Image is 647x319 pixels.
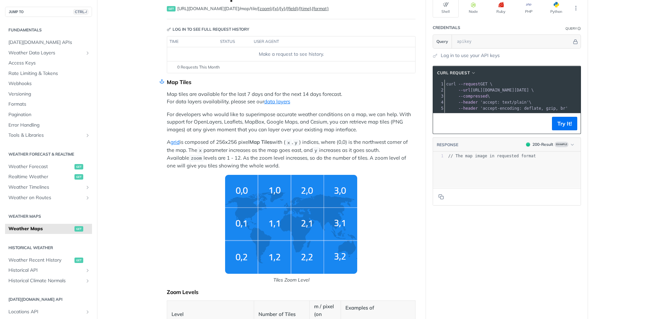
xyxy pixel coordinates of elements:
a: Historical Climate NormalsShow subpages for Historical Climate Normals [5,276,92,286]
span: curl [446,82,456,86]
span: Rate Limiting & Tokens [8,70,90,77]
button: Copy to clipboard [436,192,446,202]
span: [DATE][DOMAIN_NAME] APIs [8,39,90,46]
div: 1 [433,81,444,87]
a: Realtime Weatherget [5,172,92,182]
input: apikey [454,35,572,48]
a: Formats [5,99,92,109]
span: Historical API [8,267,83,274]
a: Skip link to Map Tiles [159,76,165,88]
h2: Weather Forecast & realtime [5,151,92,157]
div: Credentials [433,25,460,31]
h2: Historical Weather [5,245,92,251]
span: get [167,6,176,11]
button: RESPONSE [436,141,459,148]
img: weather-grid-map.png [225,175,357,274]
a: Tools & LibrariesShow subpages for Tools & Libraries [5,130,92,140]
span: Formats [8,101,90,108]
span: // The map image in requested format [448,154,536,158]
a: Weather on RoutesShow subpages for Weather on Routes [5,193,92,203]
button: cURL Request [435,70,479,76]
span: \ [446,100,531,105]
span: zoom [191,156,202,161]
span: CTRL-/ [73,9,88,15]
p: Map tiles are available for the last 7 days and for the next 14 days forecast. For data layers av... [167,90,415,106]
span: \ [446,94,490,99]
span: 0 Requests This Month [177,64,220,70]
span: 'accept-encoding: deflate, gzip, br' [480,106,568,111]
button: Copy to clipboard [436,118,446,129]
strong: Map Tiles [249,139,272,145]
span: --request [458,82,480,86]
th: status [218,36,251,47]
span: [URL][DOMAIN_NAME][DATE] \ [446,88,534,92]
svg: Key [167,27,171,31]
span: x [199,148,202,153]
span: Weather Maps [8,225,73,232]
span: Tools & Libraries [8,132,83,139]
span: --header [458,106,478,111]
div: Make a request to see history. [170,51,412,58]
button: Show subpages for Locations API [85,309,90,315]
th: time [167,36,218,47]
span: GET \ [446,82,492,86]
p: A is composed of 256x256 pixel with ( , ) indices, where (0,0) is the northwest corner of the map... [167,138,415,169]
span: 200 [526,142,530,147]
p: Number of Tiles [258,311,305,318]
span: get [74,226,83,232]
div: 2 [433,87,444,93]
span: Webhooks [8,80,90,87]
p: For developers who would like to superimpose accurate weather conditions on a map, we can help. W... [167,111,415,134]
div: 1 [433,153,443,159]
a: Weather Mapsget [5,224,92,234]
label: {time} [299,6,311,11]
button: JUMP TOCTRL-/ [5,7,92,17]
label: {x} [273,6,279,11]
span: Locations API [8,309,83,315]
div: 200 - Result [532,141,553,148]
label: {field} [286,6,298,11]
h2: [DATE][DOMAIN_NAME] API [5,296,92,302]
p: Examples of [345,304,411,312]
div: 4 [433,99,444,105]
th: user agent [251,36,402,47]
span: --header [458,100,478,105]
span: y [314,148,317,153]
span: --compressed [458,94,488,99]
span: Query [436,38,448,45]
a: Rate Limiting & Tokens [5,69,92,79]
a: Locations APIShow subpages for Locations API [5,307,92,317]
span: Historical Climate Normals [8,277,83,284]
span: Weather Data Layers [8,50,83,56]
button: More Languages [571,3,581,13]
button: Query [433,35,452,48]
a: Weather TimelinesShow subpages for Weather Timelines [5,182,92,192]
button: Hide [572,38,579,45]
span: https://api.tomorrow.io/v4/map/tile/{zoom}/{x}/{y}/{field}/{time}.{format} [177,5,329,12]
span: 'accept: text/plain' [480,100,529,105]
span: Access Keys [8,60,90,67]
span: Weather Forecast [8,163,73,170]
h2: Fundamentals [5,27,92,33]
a: Versioning [5,89,92,99]
button: Try It! [552,117,577,130]
a: data layers [264,98,290,105]
p: Level [172,311,249,318]
span: Weather Timelines [8,184,83,191]
a: Weather Data LayersShow subpages for Weather Data Layers [5,48,92,58]
span: x [287,140,290,145]
span: --url [458,88,470,92]
h2: Weather Maps [5,213,92,219]
p: Tiles Zoom Level [167,276,415,284]
a: Access Keys [5,58,92,68]
a: Historical APIShow subpages for Historical API [5,265,92,275]
span: Versioning [8,91,90,98]
div: 3 [433,93,444,99]
span: Realtime Weather [8,174,73,180]
span: get [74,164,83,169]
a: Error Handling [5,120,92,130]
label: {zoom} [258,6,272,11]
span: Error Handling [8,122,90,129]
div: Log in to see full request history [167,26,249,32]
svg: More ellipsis [573,5,579,11]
